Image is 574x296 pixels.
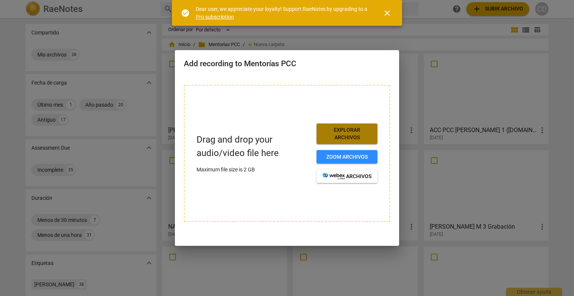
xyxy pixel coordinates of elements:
span: check_circle [181,9,190,18]
button: Zoom archivos [317,150,377,164]
button: Cerrar [378,4,396,22]
div: Dear user, we appreciate your loyalty! Support RaeNotes by upgrading to a [196,5,369,21]
button: Explorar archivos [317,123,377,144]
h2: Add recording to Mentorías PCC [184,59,390,68]
a: Pro subscription [196,14,234,20]
span: close [383,9,392,18]
p: Maximum file size is 2 GB [197,166,311,174]
button: archivos [317,170,377,183]
span: Zoom archivos [323,153,371,161]
span: archivos [323,173,371,180]
span: Explorar archivos [323,126,371,141]
p: Drag and drop your audio/video file here [197,133,311,159]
